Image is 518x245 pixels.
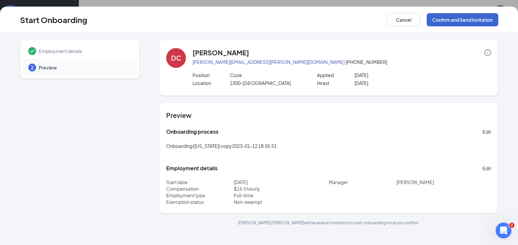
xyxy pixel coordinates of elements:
[192,48,249,57] h4: [PERSON_NAME]
[166,179,234,185] p: Start date
[396,179,491,185] p: [PERSON_NAME]
[509,223,514,228] span: 2
[329,179,396,185] p: Manager
[192,80,230,86] p: Location
[192,72,230,78] p: Position
[234,185,329,192] p: $ 15.5 hourly
[39,48,130,54] span: Employment details
[192,59,491,65] p: · [PHONE_NUMBER]
[28,47,36,55] svg: Checkmark
[166,143,277,149] span: Onboarding ([US_STATE]) copy2023-01-12 18:55:51
[496,223,511,238] iframe: Intercom live chat
[317,80,354,86] p: Hired
[230,72,304,78] p: Cook
[483,165,491,172] span: Edit
[427,13,498,26] button: Confirm and Send Invitation
[166,128,218,135] h5: Onboarding process
[166,192,234,199] p: Employment type
[20,14,87,25] h3: Start Onboarding
[234,192,329,199] p: Full-time
[387,13,420,26] button: Cancel
[354,80,429,86] p: [DATE]
[31,64,34,71] span: 2
[166,111,491,120] h4: Preview
[483,128,491,135] span: Edit
[171,53,181,63] div: DC
[234,179,329,185] p: [DATE]
[39,64,130,71] span: Preview
[230,80,304,86] p: 2300-[GEOGRAPHIC_DATA]
[166,165,217,172] h5: Employment details
[483,126,491,137] button: Edit
[192,59,345,65] a: [PERSON_NAME][EMAIL_ADDRESS][PERSON_NAME][DOMAIN_NAME]
[166,185,234,192] p: Compensation
[317,72,354,78] p: Applied
[484,49,491,56] span: info-circle
[166,199,234,205] p: Exemption status
[159,220,498,226] p: [PERSON_NAME] [PERSON_NAME] will receive an invitation to start onboarding once you confirm.
[483,163,491,174] button: Edit
[354,72,429,78] p: [DATE]
[234,199,329,205] p: Non-exempt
